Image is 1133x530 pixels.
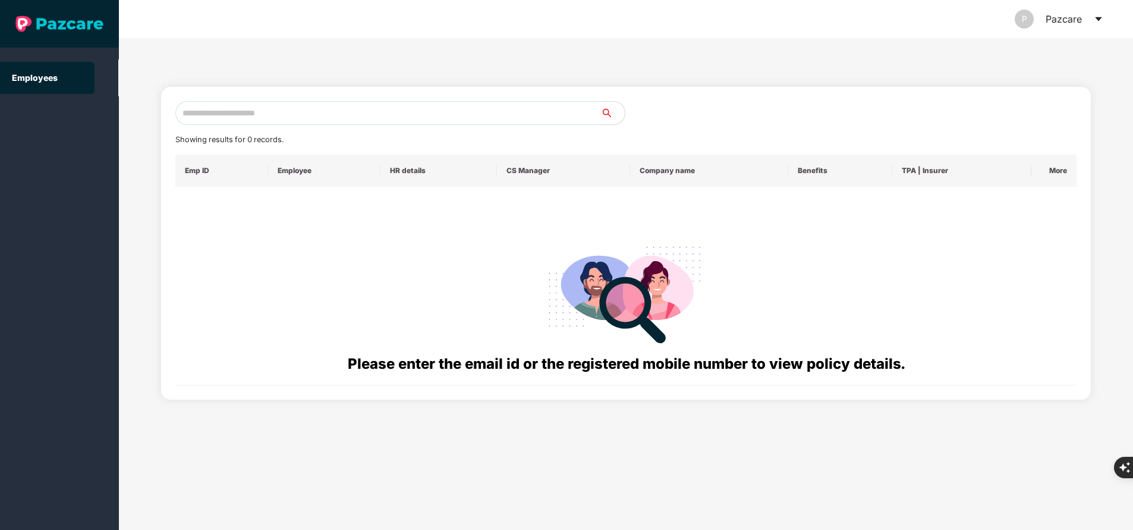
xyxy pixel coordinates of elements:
[788,155,892,187] th: Benefits
[268,155,381,187] th: Employee
[600,101,625,125] button: search
[1031,155,1077,187] th: More
[175,155,268,187] th: Emp ID
[600,108,625,118] span: search
[380,155,497,187] th: HR details
[497,155,630,187] th: CS Manager
[175,135,284,144] span: Showing results for 0 records.
[1094,14,1103,24] span: caret-down
[348,355,905,372] span: Please enter the email id or the registered mobile number to view policy details.
[540,232,712,353] img: svg+xml;base64,PHN2ZyB4bWxucz0iaHR0cDovL3d3dy53My5vcmcvMjAwMC9zdmciIHdpZHRoPSIyODgiIGhlaWdodD0iMj...
[12,73,58,83] a: Employees
[892,155,1031,187] th: TPA | Insurer
[630,155,788,187] th: Company name
[1022,10,1027,29] span: P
